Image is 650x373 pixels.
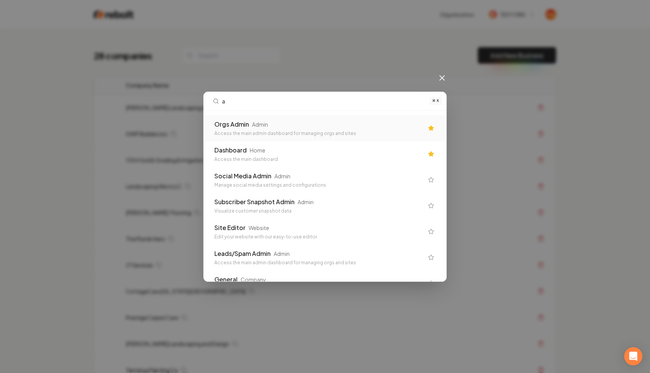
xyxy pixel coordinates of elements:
[214,120,249,129] div: Orgs Admin
[250,146,265,154] div: Home
[214,234,423,240] div: Edit your website with our easy-to-use editor.
[298,198,314,206] div: Admin
[214,156,423,162] div: Access the main dashboard
[214,146,247,155] div: Dashboard
[214,182,423,188] div: Manage social media settings and configurations
[214,197,295,206] div: Subscriber Snapshot Admin
[624,347,642,365] div: Open Intercom Messenger
[214,171,271,181] div: Social Media Admin
[214,130,423,137] div: Access the main admin dashboard for managing orgs and sites
[274,250,290,257] div: Admin
[241,276,266,283] div: Company
[274,172,290,180] div: Admin
[252,121,268,128] div: Admin
[214,260,423,266] div: Access the main admin dashboard for managing orgs and sites
[249,224,269,232] div: Website
[214,275,238,284] div: General
[204,111,446,281] div: Search sections...
[214,249,271,258] div: Leads/Spam Admin
[222,92,425,110] input: Search sections...
[214,223,246,232] div: Site Editor
[214,208,423,214] div: Visualize customer snapshot data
